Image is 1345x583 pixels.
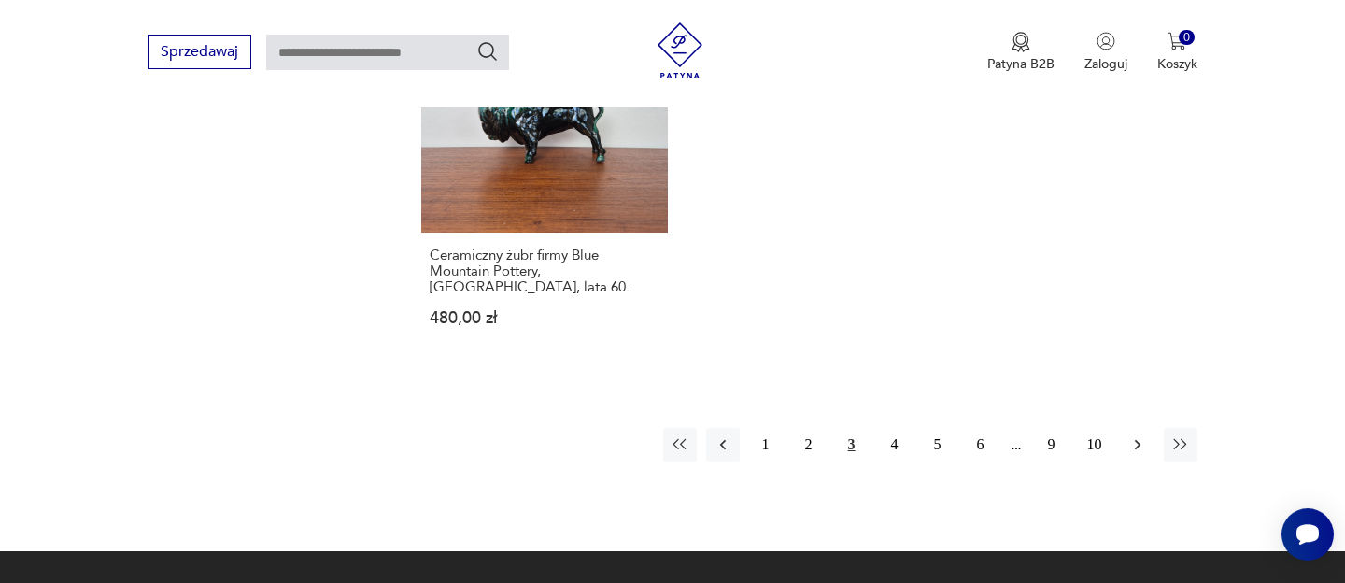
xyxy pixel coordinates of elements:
[1168,32,1186,50] img: Ikona koszyka
[1281,508,1334,561] iframe: Smartsupp widget button
[476,40,499,63] button: Szukaj
[987,55,1055,73] p: Patyna B2B
[430,248,658,295] h3: Ceramiczny żubr firmy Blue Mountain Pottery, [GEOGRAPHIC_DATA], lata 60.
[987,32,1055,73] a: Ikona medaluPatyna B2B
[1035,428,1069,462] button: 9
[430,310,658,326] p: 480,00 zł
[148,47,251,60] a: Sprzedawaj
[1078,428,1111,462] button: 10
[987,32,1055,73] button: Patyna B2B
[1157,55,1197,73] p: Koszyk
[1012,32,1030,52] img: Ikona medalu
[1084,32,1127,73] button: Zaloguj
[148,35,251,69] button: Sprzedawaj
[835,428,869,462] button: 3
[964,428,998,462] button: 6
[1157,32,1197,73] button: 0Koszyk
[749,428,783,462] button: 1
[1179,30,1195,46] div: 0
[652,22,708,78] img: Patyna - sklep z meblami i dekoracjami vintage
[1084,55,1127,73] p: Zaloguj
[1097,32,1115,50] img: Ikonka użytkownika
[921,428,955,462] button: 5
[878,428,912,462] button: 4
[792,428,826,462] button: 2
